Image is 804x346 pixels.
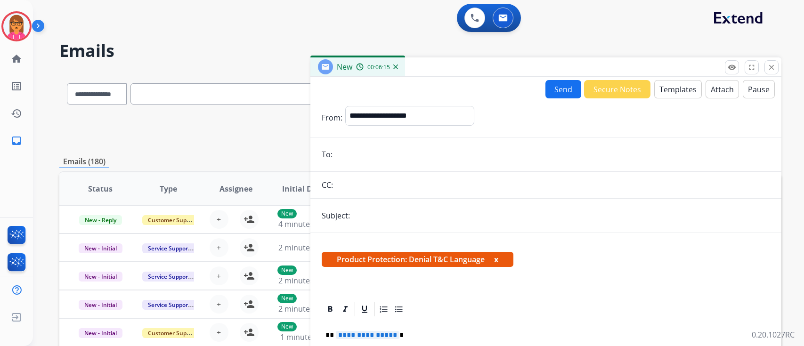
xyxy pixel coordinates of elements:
button: Send [545,80,581,98]
span: New - Initial [79,243,122,253]
p: 0.20.1027RC [752,329,795,340]
button: Attach [706,80,739,98]
span: + [217,270,221,282]
p: New [277,294,297,303]
div: Bullet List [392,302,406,316]
span: Product Protection: Denial T&C Language [322,252,513,267]
button: + [210,266,228,285]
span: + [217,298,221,310]
mat-icon: list_alt [11,80,22,92]
span: Customer Support [142,328,203,338]
p: Subject: [322,210,350,221]
button: + [210,295,228,314]
p: From: [322,112,342,123]
span: New - Initial [79,328,122,338]
button: Templates [654,80,702,98]
button: Secure Notes [584,80,650,98]
div: Ordered List [377,302,391,316]
button: Pause [743,80,775,98]
mat-icon: inbox [11,135,22,146]
div: Italic [338,302,352,316]
span: 2 minutes ago [278,242,329,253]
mat-icon: person_add [244,214,255,225]
span: New - Initial [79,300,122,310]
mat-icon: fullscreen [747,63,756,72]
mat-icon: home [11,53,22,64]
mat-icon: history [11,108,22,119]
button: + [210,238,228,257]
mat-icon: person_add [244,327,255,338]
span: Customer Support [142,215,203,225]
span: 1 minute ago [280,332,327,342]
h2: Emails [59,41,781,60]
p: To: [322,149,333,160]
p: New [277,209,297,218]
div: Bold [323,302,337,316]
mat-icon: person_add [244,242,255,253]
mat-icon: remove_red_eye [728,63,736,72]
mat-icon: person_add [244,298,255,310]
span: Assignee [219,183,252,194]
p: Emails (180) [59,156,109,168]
button: + [210,323,228,342]
span: + [217,214,221,225]
p: New [277,322,297,331]
span: + [217,242,221,253]
span: 2 minutes ago [278,304,329,314]
span: 4 minutes ago [278,219,329,229]
span: + [217,327,221,338]
span: New - Reply [79,215,122,225]
span: New [337,62,352,72]
span: Service Support [142,243,196,253]
span: 00:06:15 [367,64,390,71]
span: Service Support [142,272,196,282]
button: + [210,210,228,229]
p: New [277,266,297,275]
span: Type [160,183,177,194]
span: 2 minutes ago [278,275,329,286]
span: Service Support [142,300,196,310]
mat-icon: person_add [244,270,255,282]
button: x [494,254,498,265]
span: Status [88,183,113,194]
mat-icon: close [767,63,776,72]
img: avatar [3,13,30,40]
span: New - Initial [79,272,122,282]
p: CC: [322,179,333,191]
span: Initial Date [282,183,325,194]
div: Underline [357,302,372,316]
